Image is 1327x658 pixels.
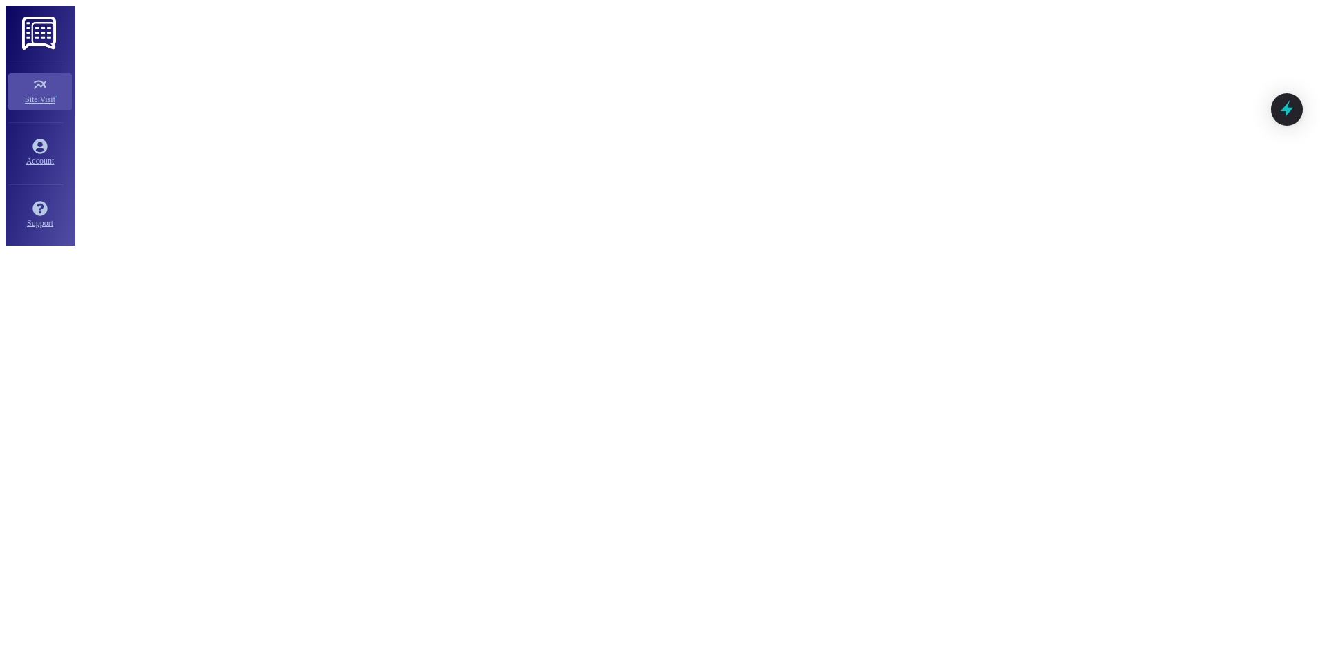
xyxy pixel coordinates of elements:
div: Account [2,154,78,168]
a: Site Visit • [8,73,72,110]
a: Account [8,135,72,172]
iframe: retool [6,246,1252,349]
a: Support [8,197,72,234]
div: Site Visit [2,93,78,106]
img: ResiDesk Logo [22,17,59,50]
div: Support [2,216,78,230]
span: • [55,93,57,102]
